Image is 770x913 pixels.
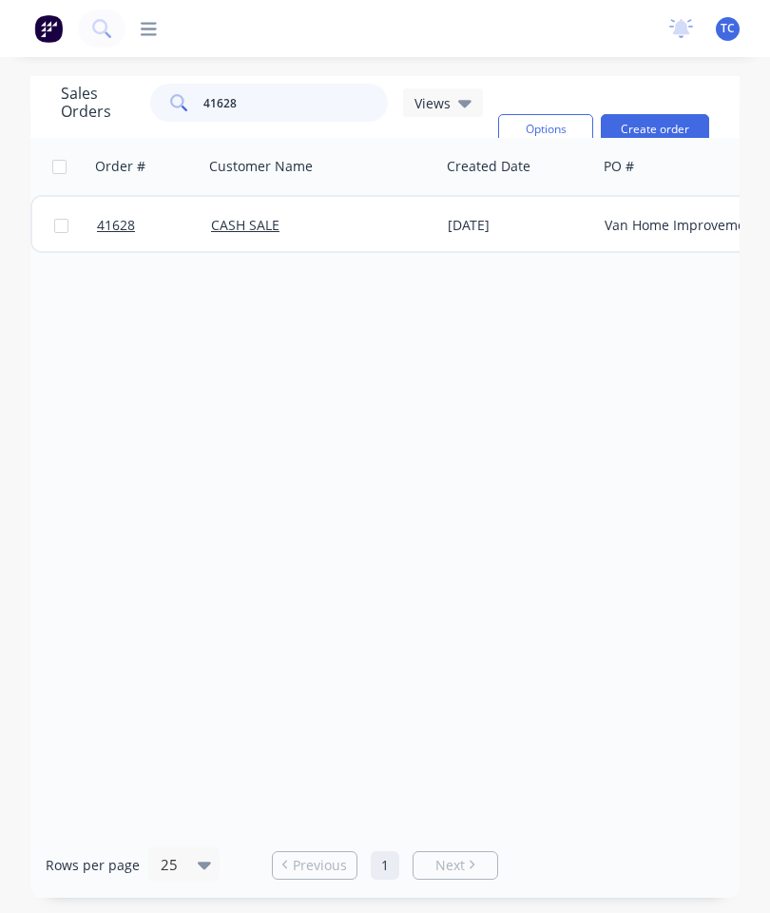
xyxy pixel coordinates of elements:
a: CASH SALE [211,216,279,234]
div: PO # [604,157,634,176]
span: Views [414,93,451,113]
div: [DATE] [448,216,589,235]
span: Previous [293,856,347,875]
a: Next page [414,856,497,875]
h1: Sales Orders [61,85,135,121]
button: Create order [601,114,709,145]
button: Options [498,114,593,145]
span: Next [435,856,465,875]
img: Factory [34,14,63,43]
span: 41628 [97,216,135,235]
div: Customer Name [209,157,313,176]
input: Search... [203,84,389,122]
a: 41628 [97,197,211,254]
span: Rows per page [46,856,140,875]
a: Page 1 is your current page [371,851,399,880]
span: TC [721,20,735,37]
div: Created Date [447,157,530,176]
ul: Pagination [264,851,506,880]
div: Order # [95,157,145,176]
a: Previous page [273,856,356,875]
